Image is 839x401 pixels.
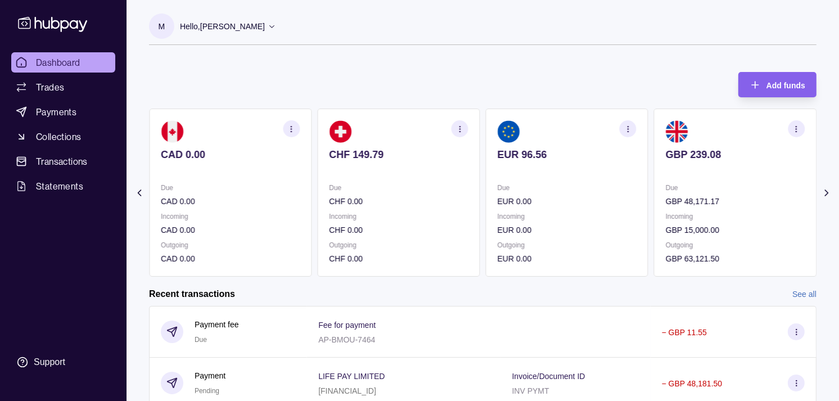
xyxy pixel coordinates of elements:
[161,148,300,161] p: CAD 0.00
[161,210,300,223] p: Incoming
[666,148,805,161] p: GBP 239.08
[498,120,520,143] img: eu
[36,179,83,193] span: Statements
[11,52,115,73] a: Dashboard
[662,379,723,388] p: − GBP 48,181.50
[318,372,385,381] p: LIFE PAY LIMITED
[34,356,65,368] div: Support
[666,120,688,143] img: gb
[318,321,376,330] p: Fee for payment
[11,176,115,196] a: Statements
[195,318,239,331] p: Payment fee
[11,350,115,374] a: Support
[329,239,468,251] p: Outgoing
[329,120,351,143] img: ch
[329,253,468,265] p: CHF 0.00
[195,387,219,395] span: Pending
[666,210,805,223] p: Incoming
[498,148,637,161] p: EUR 96.56
[498,224,637,236] p: EUR 0.00
[36,80,64,94] span: Trades
[512,386,549,395] p: INV PYMT
[666,195,805,208] p: GBP 48,171.17
[36,130,81,143] span: Collections
[329,210,468,223] p: Incoming
[161,253,300,265] p: CAD 0.00
[512,372,585,381] p: Invoice/Document ID
[161,195,300,208] p: CAD 0.00
[666,182,805,194] p: Due
[159,20,165,33] p: M
[329,224,468,236] p: CHF 0.00
[149,288,235,300] h2: Recent transactions
[36,105,76,119] span: Payments
[161,120,183,143] img: ca
[498,239,637,251] p: Outgoing
[318,335,375,344] p: AP-BMOU-7464
[11,151,115,172] a: Transactions
[498,182,637,194] p: Due
[498,210,637,223] p: Incoming
[195,370,225,382] p: Payment
[180,20,265,33] p: Hello, [PERSON_NAME]
[766,81,805,90] span: Add funds
[161,182,300,194] p: Due
[666,253,805,265] p: GBP 63,121.50
[329,182,468,194] p: Due
[36,155,88,168] span: Transactions
[161,224,300,236] p: CAD 0.00
[792,288,817,300] a: See all
[738,72,817,97] button: Add funds
[498,195,637,208] p: EUR 0.00
[195,336,207,344] span: Due
[662,328,707,337] p: − GBP 11.55
[666,239,805,251] p: Outgoing
[11,102,115,122] a: Payments
[318,386,376,395] p: [FINANCIAL_ID]
[498,253,637,265] p: EUR 0.00
[329,148,468,161] p: CHF 149.79
[161,239,300,251] p: Outgoing
[11,77,115,97] a: Trades
[329,195,468,208] p: CHF 0.00
[36,56,80,69] span: Dashboard
[11,127,115,147] a: Collections
[666,224,805,236] p: GBP 15,000.00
